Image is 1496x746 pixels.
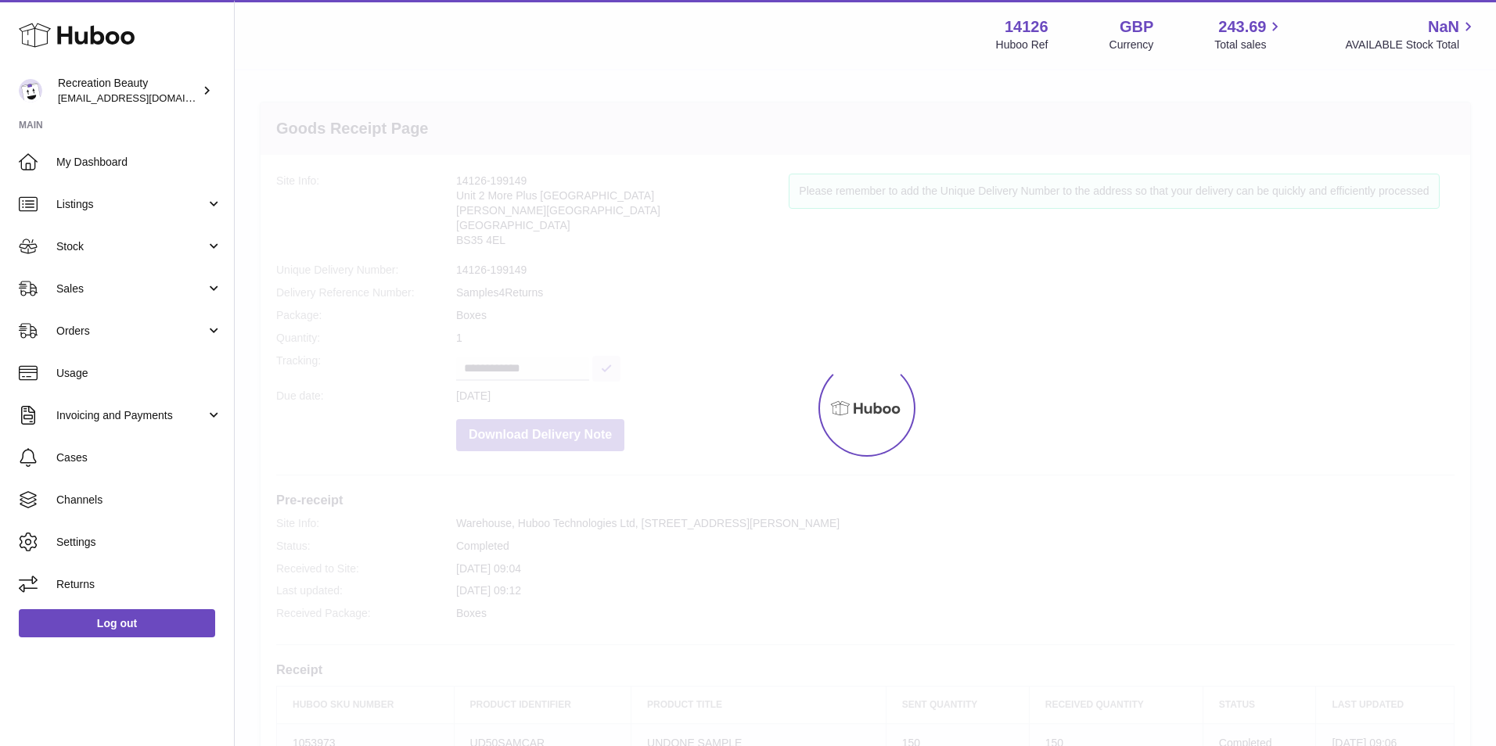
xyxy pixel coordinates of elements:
span: Usage [56,366,222,381]
span: Returns [56,577,222,592]
span: Orders [56,324,206,339]
span: Total sales [1214,38,1284,52]
span: Sales [56,282,206,296]
span: Settings [56,535,222,550]
strong: 14126 [1005,16,1048,38]
a: 243.69 Total sales [1214,16,1284,52]
span: [EMAIL_ADDRESS][DOMAIN_NAME] [58,91,230,104]
span: 243.69 [1218,16,1266,38]
div: Currency [1109,38,1154,52]
span: AVAILABLE Stock Total [1345,38,1477,52]
span: My Dashboard [56,155,222,170]
div: Recreation Beauty [58,76,199,106]
img: internalAdmin-14126@internal.huboo.com [19,79,42,102]
span: Listings [56,197,206,212]
span: Channels [56,493,222,507]
span: Stock [56,239,206,254]
span: NaN [1428,16,1459,38]
a: NaN AVAILABLE Stock Total [1345,16,1477,52]
span: Invoicing and Payments [56,408,206,423]
a: Log out [19,609,215,637]
strong: GBP [1120,16,1153,38]
div: Huboo Ref [996,38,1048,52]
span: Cases [56,450,222,465]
